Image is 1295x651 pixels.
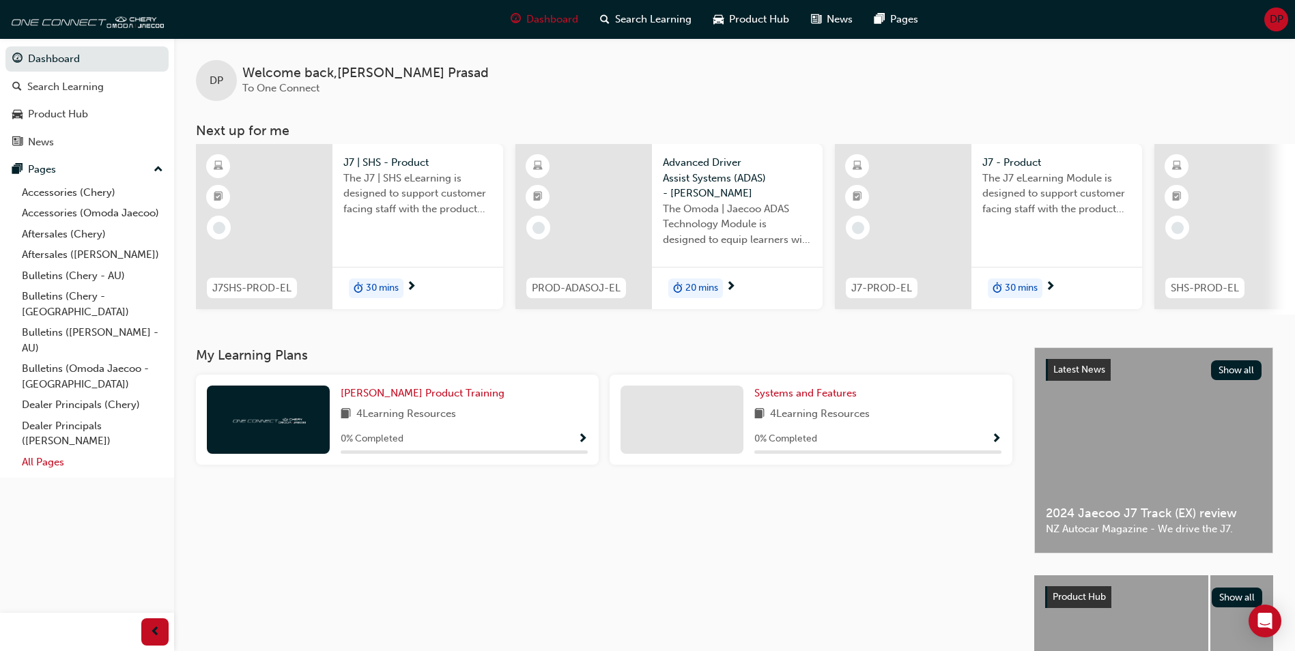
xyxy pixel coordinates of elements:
[341,386,510,401] a: [PERSON_NAME] Product Training
[811,11,821,28] span: news-icon
[864,5,929,33] a: pages-iconPages
[1270,12,1283,27] span: DP
[800,5,864,33] a: news-iconNews
[196,347,1012,363] h3: My Learning Plans
[754,406,765,423] span: book-icon
[1053,591,1106,603] span: Product Hub
[5,130,169,155] a: News
[770,406,870,423] span: 4 Learning Resources
[615,12,692,27] span: Search Learning
[1264,8,1288,31] button: DP
[1046,359,1262,381] a: Latest NewsShow all
[213,222,225,234] span: learningRecordVerb_NONE-icon
[890,12,918,27] span: Pages
[982,171,1131,217] span: The J7 eLearning Module is designed to support customer facing staff with the product and sales i...
[341,387,504,399] span: [PERSON_NAME] Product Training
[1172,158,1182,175] span: learningResourceType_ELEARNING-icon
[5,157,169,182] button: Pages
[685,280,718,296] span: 20 mins
[533,158,543,175] span: learningResourceType_ELEARNING-icon
[1046,521,1262,537] span: NZ Autocar Magazine - We drive the J7.
[993,280,1002,298] span: duration-icon
[1212,588,1263,607] button: Show all
[1005,280,1038,296] span: 30 mins
[12,136,23,149] span: news-icon
[1053,364,1105,375] span: Latest News
[16,182,169,203] a: Accessories (Chery)
[1171,280,1239,296] span: SHS-PROD-EL
[356,406,456,423] span: 4 Learning Resources
[12,81,22,93] span: search-icon
[343,171,492,217] span: The J7 | SHS eLearning is designed to support customer facing staff with the product and sales in...
[1045,586,1262,608] a: Product HubShow all
[7,5,164,33] img: oneconnect
[16,452,169,473] a: All Pages
[1046,506,1262,521] span: 2024 Jaecoo J7 Track (EX) review
[5,44,169,157] button: DashboardSearch LearningProduct HubNews
[533,188,543,206] span: booktick-icon
[154,161,163,179] span: up-icon
[511,11,521,28] span: guage-icon
[210,73,223,89] span: DP
[16,358,169,394] a: Bulletins (Omoda Jaecoo - [GEOGRAPHIC_DATA])
[16,224,169,245] a: Aftersales (Chery)
[150,624,160,641] span: prev-icon
[12,164,23,176] span: pages-icon
[835,144,1142,309] a: J7-PROD-ELJ7 - ProductThe J7 eLearning Module is designed to support customer facing staff with t...
[729,12,789,27] span: Product Hub
[174,123,1295,139] h3: Next up for me
[874,11,885,28] span: pages-icon
[853,188,862,206] span: booktick-icon
[231,413,306,426] img: oneconnect
[12,53,23,66] span: guage-icon
[754,386,862,401] a: Systems and Features
[713,11,724,28] span: car-icon
[354,280,363,298] span: duration-icon
[982,155,1131,171] span: J7 - Product
[16,265,169,287] a: Bulletins (Chery - AU)
[406,281,416,293] span: next-icon
[754,431,817,447] span: 0 % Completed
[16,322,169,358] a: Bulletins ([PERSON_NAME] - AU)
[212,280,291,296] span: J7SHS-PROD-EL
[1211,360,1262,380] button: Show all
[726,281,736,293] span: next-icon
[991,431,1001,448] button: Show Progress
[16,394,169,416] a: Dealer Principals (Chery)
[851,280,912,296] span: J7-PROD-EL
[214,158,223,175] span: learningResourceType_ELEARNING-icon
[196,144,503,309] a: J7SHS-PROD-ELJ7 | SHS - ProductThe J7 | SHS eLearning is designed to support customer facing staf...
[853,158,862,175] span: learningResourceType_ELEARNING-icon
[16,203,169,224] a: Accessories (Omoda Jaecoo)
[16,244,169,265] a: Aftersales ([PERSON_NAME])
[1034,347,1273,553] a: Latest NewsShow all2024 Jaecoo J7 Track (EX) reviewNZ Autocar Magazine - We drive the J7.
[341,431,403,447] span: 0 % Completed
[341,406,351,423] span: book-icon
[663,155,812,201] span: Advanced Driver Assist Systems (ADAS) - [PERSON_NAME]
[242,66,489,81] span: Welcome back , [PERSON_NAME] Prasad
[589,5,702,33] a: search-iconSearch Learning
[12,108,23,121] span: car-icon
[16,416,169,452] a: Dealer Principals ([PERSON_NAME])
[827,12,853,27] span: News
[242,82,319,94] span: To One Connect
[16,286,169,322] a: Bulletins (Chery - [GEOGRAPHIC_DATA])
[1045,281,1055,293] span: next-icon
[5,74,169,100] a: Search Learning
[754,387,857,399] span: Systems and Features
[28,106,88,122] div: Product Hub
[515,144,823,309] a: PROD-ADASOJ-ELAdvanced Driver Assist Systems (ADAS) - [PERSON_NAME]The Omoda | Jaecoo ADAS Techno...
[28,134,54,150] div: News
[673,280,683,298] span: duration-icon
[500,5,589,33] a: guage-iconDashboard
[600,11,610,28] span: search-icon
[5,46,169,72] a: Dashboard
[526,12,578,27] span: Dashboard
[1171,222,1184,234] span: learningRecordVerb_NONE-icon
[578,431,588,448] button: Show Progress
[28,162,56,177] div: Pages
[991,433,1001,446] span: Show Progress
[214,188,223,206] span: booktick-icon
